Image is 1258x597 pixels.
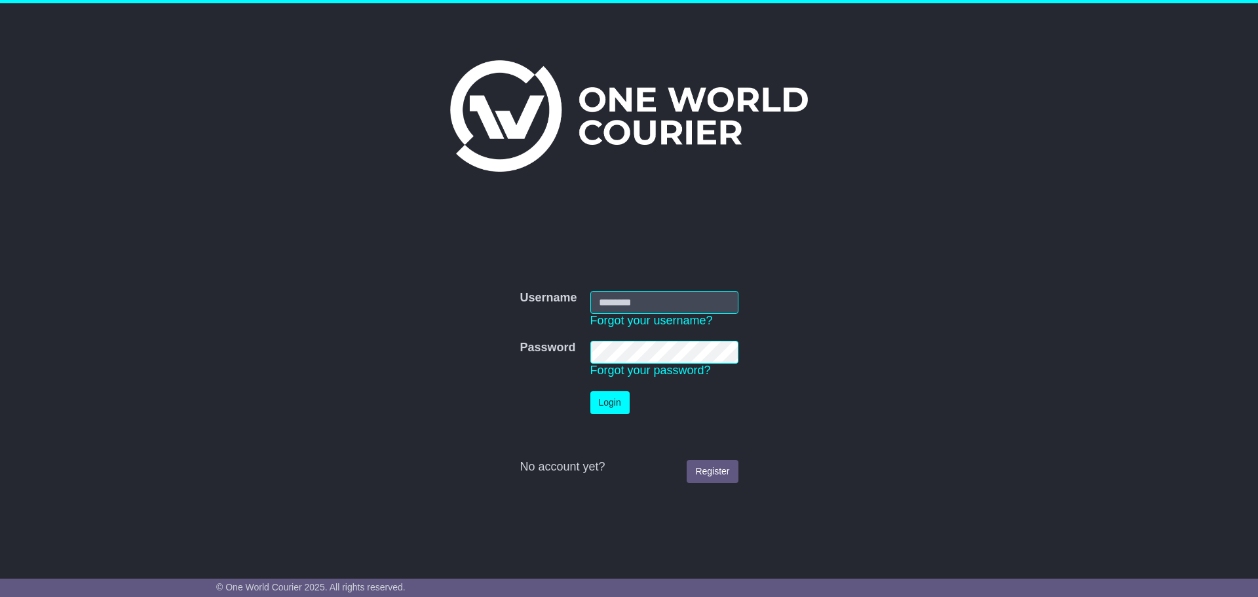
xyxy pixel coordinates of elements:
a: Register [687,460,738,483]
a: Forgot your username? [590,314,713,327]
label: Username [520,291,577,305]
div: No account yet? [520,460,738,474]
label: Password [520,341,575,355]
img: One World [450,60,808,172]
span: © One World Courier 2025. All rights reserved. [216,582,406,592]
a: Forgot your password? [590,364,711,377]
button: Login [590,391,630,414]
